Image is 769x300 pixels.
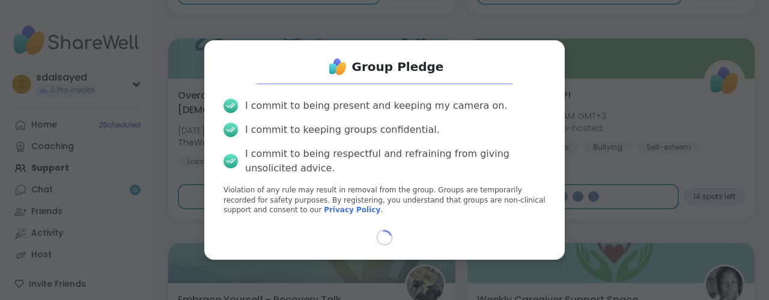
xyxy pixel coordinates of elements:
[324,206,380,214] a: Privacy Policy
[245,147,546,176] div: I commit to being respectful and refraining from giving unsolicited advice.
[326,55,350,79] img: ShareWell Logo
[352,58,444,75] h1: Group Pledge
[223,185,546,215] p: Violation of any rule may result in removal from the group. Groups are temporarily recorded for s...
[245,123,440,137] div: I commit to keeping groups confidential.
[245,99,507,113] div: I commit to being present and keeping my camera on.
